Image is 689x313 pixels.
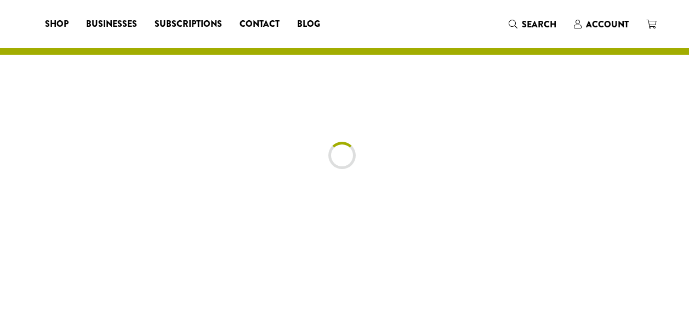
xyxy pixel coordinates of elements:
a: Search [500,15,565,33]
a: Shop [36,15,77,33]
span: Contact [240,18,280,31]
span: Subscriptions [155,18,222,31]
span: Account [586,18,629,31]
a: Blog [288,15,329,33]
a: Contact [231,15,288,33]
a: Businesses [77,15,146,33]
span: Search [522,18,556,31]
span: Blog [297,18,320,31]
a: Account [565,15,637,33]
span: Shop [45,18,69,31]
span: Businesses [86,18,137,31]
a: Subscriptions [146,15,231,33]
